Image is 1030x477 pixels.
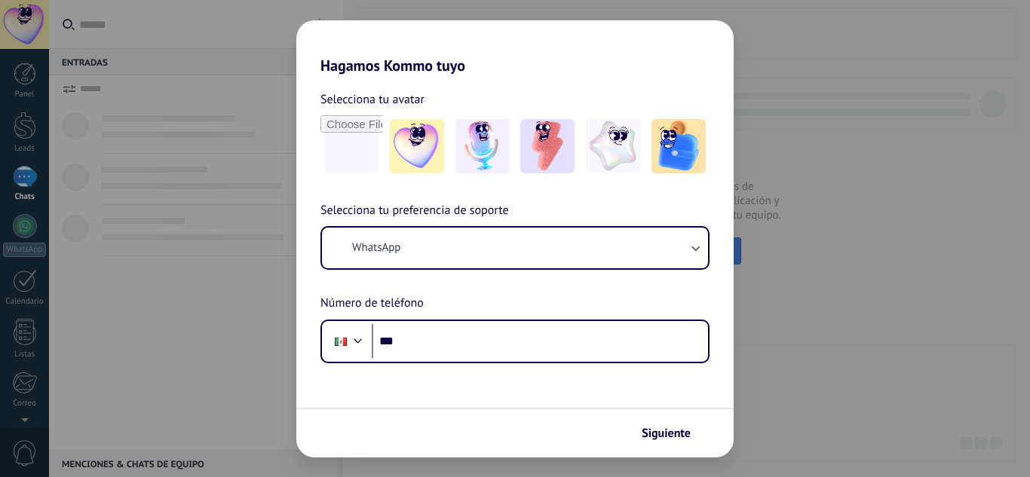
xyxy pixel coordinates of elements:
[586,119,640,173] img: -4.jpeg
[651,119,706,173] img: -5.jpeg
[390,119,444,173] img: -1.jpeg
[320,90,425,109] span: Selecciona tu avatar
[520,119,575,173] img: -3.jpeg
[320,294,424,313] span: Número de teléfono
[642,428,691,439] span: Siguiente
[320,201,509,221] span: Selecciona tu preferencia de soporte
[296,20,734,75] h2: Hagamos Kommo tuyo
[635,420,711,446] button: Siguiente
[326,326,355,357] div: Mexico: + 52
[455,119,510,173] img: -2.jpeg
[352,240,400,255] span: WhatsApp
[322,228,708,268] button: WhatsApp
